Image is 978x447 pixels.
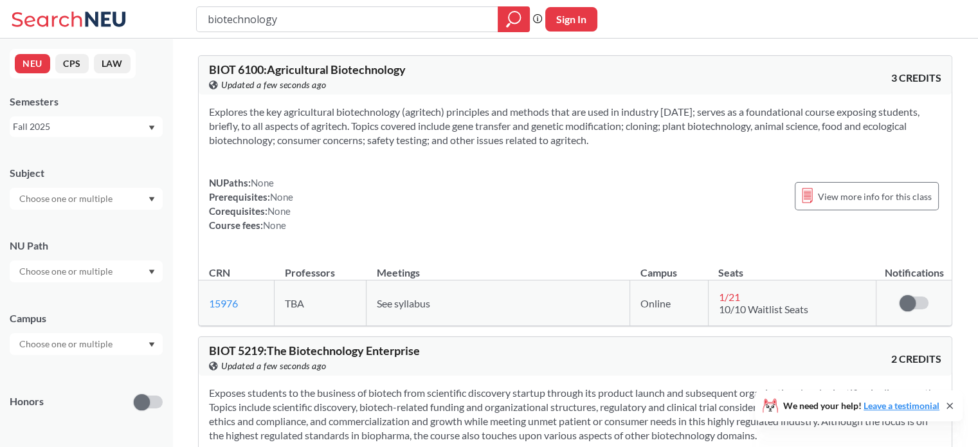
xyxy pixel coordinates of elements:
[630,253,709,280] th: Campus
[275,280,367,326] td: TBA
[498,6,530,32] div: magnifying glass
[10,394,44,409] p: Honors
[149,125,155,131] svg: Dropdown arrow
[209,266,230,280] div: CRN
[367,253,630,280] th: Meetings
[545,7,597,32] button: Sign In
[891,352,941,366] span: 2 CREDITS
[377,297,430,309] span: See syllabus
[209,176,293,232] div: NUPaths: Prerequisites: Corequisites: Course fees:
[263,219,286,231] span: None
[149,269,155,275] svg: Dropdown arrow
[270,191,293,203] span: None
[206,8,489,30] input: Class, professor, course number, "phrase"
[275,253,367,280] th: Professors
[94,54,131,73] button: LAW
[267,205,291,217] span: None
[719,291,740,303] span: 1 / 21
[209,343,420,358] span: BIOT 5219 : The Biotechnology Enterprise
[10,311,163,325] div: Campus
[864,400,939,411] a: Leave a testimonial
[708,253,876,280] th: Seats
[209,62,406,77] span: BIOT 6100 : Agricultural Biotechnology
[13,120,147,134] div: Fall 2025
[13,191,121,206] input: Choose one or multiple
[891,71,941,85] span: 3 CREDITS
[251,177,274,188] span: None
[630,280,709,326] td: Online
[10,333,163,355] div: Dropdown arrow
[719,303,808,315] span: 10/10 Waitlist Seats
[783,401,939,410] span: We need your help!
[10,166,163,180] div: Subject
[149,197,155,202] svg: Dropdown arrow
[209,297,238,309] a: 15976
[10,95,163,109] div: Semesters
[221,359,327,373] span: Updated a few seconds ago
[10,239,163,253] div: NU Path
[149,342,155,347] svg: Dropdown arrow
[15,54,50,73] button: NEU
[10,188,163,210] div: Dropdown arrow
[221,78,327,92] span: Updated a few seconds ago
[13,264,121,279] input: Choose one or multiple
[10,260,163,282] div: Dropdown arrow
[55,54,89,73] button: CPS
[209,105,941,147] section: Explores the key agricultural biotechnology (agritech) principles and methods that are used in in...
[506,10,521,28] svg: magnifying glass
[13,336,121,352] input: Choose one or multiple
[10,116,163,137] div: Fall 2025Dropdown arrow
[818,188,932,205] span: View more info for this class
[209,386,941,442] section: Exposes students to the business of biotech from scientific discovery startup through its product...
[876,253,952,280] th: Notifications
